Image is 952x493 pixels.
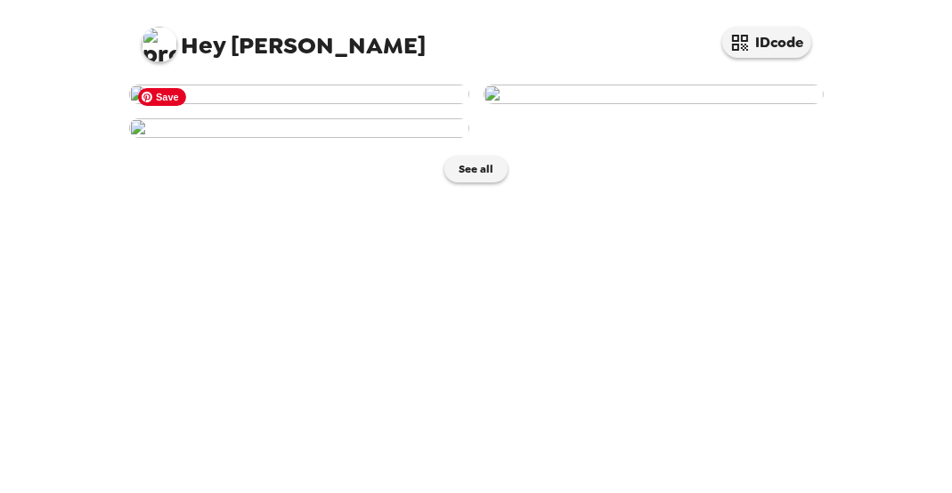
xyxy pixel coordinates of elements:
[182,29,226,61] span: Hey
[142,18,427,58] span: [PERSON_NAME]
[129,118,469,138] img: user-268811
[142,27,177,62] img: profile pic
[444,156,508,182] button: See all
[138,88,186,106] span: Save
[722,27,811,58] button: IDcode
[484,85,824,104] img: user-268819
[129,85,469,104] img: user-268821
